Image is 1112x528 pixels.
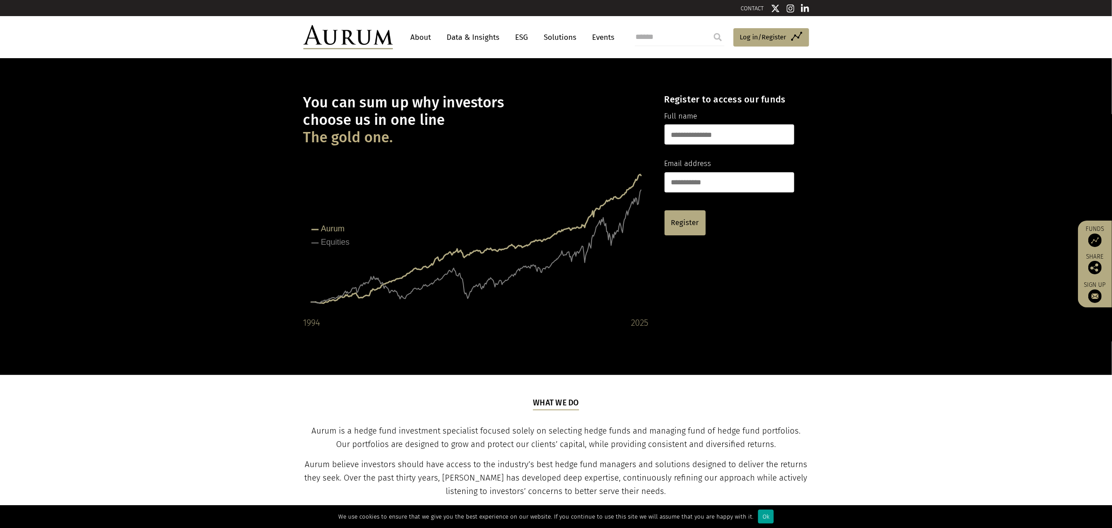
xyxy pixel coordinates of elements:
div: Keywords by Traffic [99,53,151,59]
img: logo_orange.svg [14,14,21,21]
img: Aurum [303,25,393,49]
img: tab_domain_overview_orange.svg [24,52,31,59]
a: Funds [1082,225,1108,247]
div: Domain: [DOMAIN_NAME] [23,23,98,30]
img: Sign up to our newsletter [1088,290,1102,303]
span: Aurum believe investors should have access to the industry’s best hedge fund managers and solutio... [305,460,808,496]
img: Linkedin icon [801,4,809,13]
a: About [406,29,436,46]
span: The gold one. [303,129,393,146]
div: Ok [758,510,774,524]
div: 2025 [631,315,649,330]
h4: Register to access our funds [665,94,794,105]
img: Access Funds [1088,234,1102,247]
h5: What we do [533,397,579,410]
img: Share this post [1088,261,1102,274]
div: v 4.0.25 [25,14,44,21]
a: Data & Insights [443,29,504,46]
a: Register [665,210,706,235]
img: Instagram icon [787,4,795,13]
img: website_grey.svg [14,23,21,30]
img: Twitter icon [771,4,780,13]
a: Sign up [1082,281,1108,303]
input: Submit [709,28,727,46]
a: Solutions [540,29,581,46]
span: Aurum is a hedge fund investment specialist focused solely on selecting hedge funds and managing ... [311,426,801,449]
a: ESG [511,29,533,46]
div: Share [1082,254,1108,274]
label: Email address [665,158,712,170]
a: Events [588,29,615,46]
tspan: Equities [321,238,349,247]
span: Log in/Register [740,32,787,43]
div: 1994 [303,315,320,330]
h1: You can sum up why investors choose us in one line [303,94,649,146]
label: Full name [665,111,698,122]
a: Log in/Register [733,28,809,47]
tspan: Aurum [321,224,345,233]
a: CONTACT [741,5,764,12]
img: tab_keywords_by_traffic_grey.svg [89,52,96,59]
div: Domain Overview [34,53,80,59]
